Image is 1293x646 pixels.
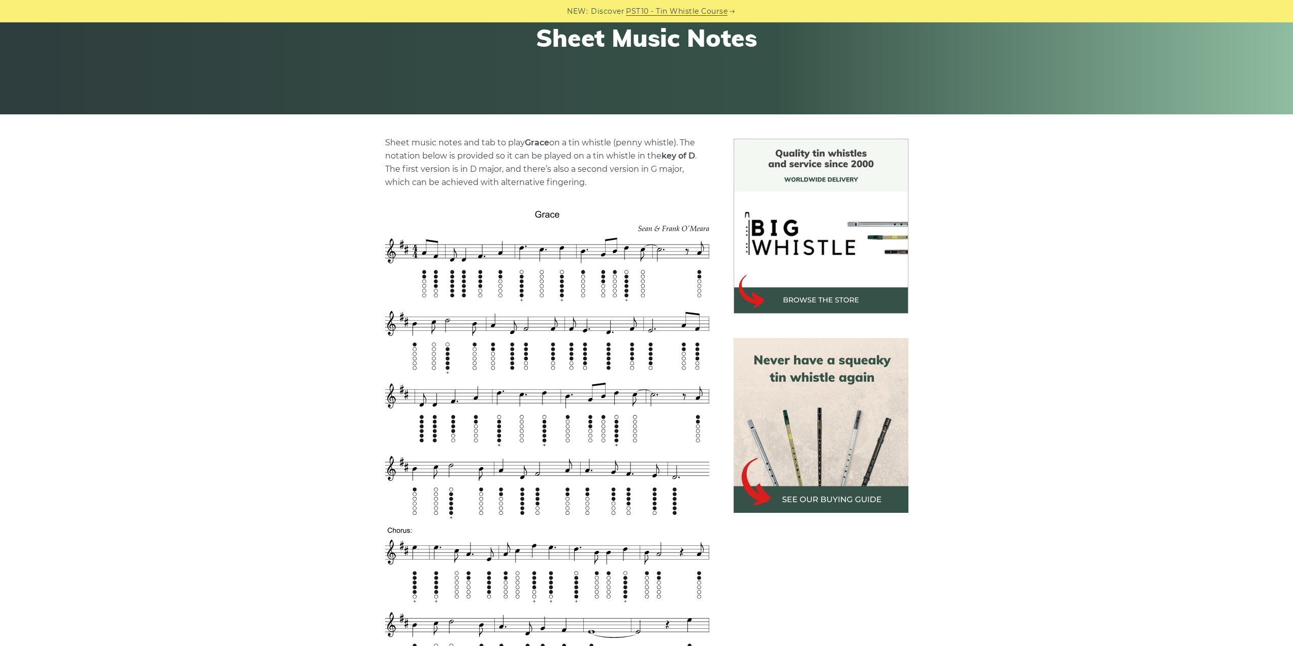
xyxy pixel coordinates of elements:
strong: Grace [525,138,549,147]
img: BigWhistle Tin Whistle Store [734,139,908,314]
p: Sheet music notes and tab to play on a tin whistle (penny whistle). The notation below is provide... [385,136,709,189]
strong: key of D [661,151,695,161]
img: tin whistle buying guide [734,338,908,513]
span: NEW: [567,6,588,17]
span: Discover [591,6,624,17]
a: PST10 - Tin Whistle Course [626,6,728,17]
